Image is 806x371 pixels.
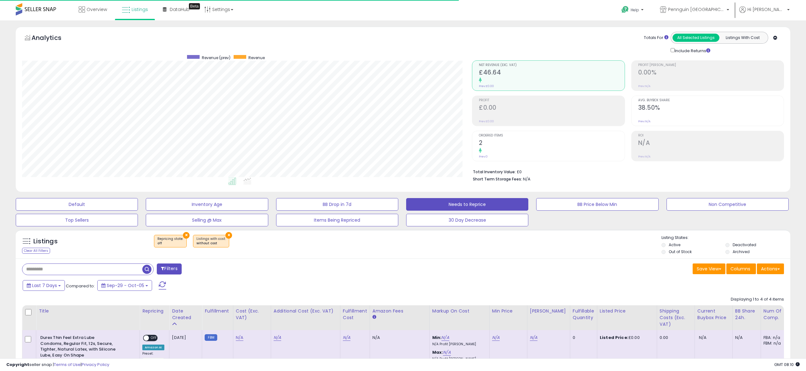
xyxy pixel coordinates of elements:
[406,198,528,211] button: Needs to Reprice
[205,308,230,314] div: Fulfillment
[97,280,152,291] button: Sep-29 - Oct-05
[32,282,57,289] span: Last 7 Days
[747,6,785,13] span: Hi [PERSON_NAME]
[6,362,109,368] div: seller snap | |
[492,335,500,341] a: N/A
[274,308,338,314] div: Additional Cost (Exc. VAT)
[196,236,226,246] span: Listings with cost :
[432,357,485,361] p: N/A Profit [PERSON_NAME]
[225,232,232,239] button: ×
[157,241,183,246] div: off
[763,308,786,321] div: Num of Comp.
[600,335,628,341] b: Listed Price:
[638,155,650,158] small: Prev: N/A
[276,198,398,211] button: BB Drop in 7d
[631,7,639,13] span: Help
[473,176,522,182] b: Short Term Storage Fees:
[638,69,784,77] h2: 0.00%
[668,6,725,13] span: Pennguin [GEOGRAPHIC_DATA]
[638,84,650,88] small: Prev: N/A
[479,104,624,113] h2: £0.00
[16,198,138,211] button: Default
[536,198,658,211] button: BB Price Below Min
[196,241,226,246] div: without cost
[673,34,719,42] button: All Selected Listings
[479,139,624,148] h2: 2
[274,335,281,341] a: N/A
[479,134,624,137] span: Ordered Items
[441,335,449,341] a: N/A
[54,362,81,368] a: Terms of Use
[189,3,200,9] div: Tooltip anchor
[763,335,784,341] div: FBA: n/a
[661,235,790,241] p: Listing States:
[205,334,217,341] small: FBM
[473,168,779,175] li: £0
[638,119,650,123] small: Prev: N/A
[31,33,74,44] h5: Analytics
[172,308,199,321] div: Date Created
[343,308,367,321] div: Fulfillment Cost
[82,362,109,368] a: Privacy Policy
[730,266,750,272] span: Columns
[731,296,784,302] div: Displaying 1 to 4 of 4 items
[699,335,707,341] span: N/A
[39,308,137,314] div: Title
[733,242,756,247] label: Deactivated
[142,308,167,314] div: Repricing
[660,335,690,341] div: 0.00
[693,263,725,274] button: Save View
[616,1,650,20] a: Help
[443,349,451,356] a: N/A
[40,335,117,360] b: Durex Thin Feel Extra Lube Condoms, Regular Fit, 12s, Secure, Tighter, Natural Latex, with Silico...
[774,362,800,368] span: 2025-10-14 08:10 GMT
[735,308,758,321] div: BB Share 24h.
[660,308,692,328] div: Shipping Costs (Exc. VAT)
[157,236,183,246] span: Repricing state :
[183,232,190,239] button: ×
[432,342,485,346] p: N/A Profit [PERSON_NAME]
[87,6,107,13] span: Overview
[621,6,629,14] i: Get Help
[726,263,756,274] button: Columns
[666,47,718,54] div: Include Returns
[146,198,268,211] button: Inventory Age
[202,55,230,60] span: Revenue (prev)
[372,314,376,320] small: Amazon Fees.
[276,214,398,226] button: Items Being Repriced
[735,335,756,341] div: N/A
[573,335,592,341] div: 0
[669,249,692,254] label: Out of Stock
[479,84,494,88] small: Prev: £0.00
[372,335,425,341] div: N/A
[600,308,654,314] div: Listed Price
[479,99,624,102] span: Profit
[492,308,525,314] div: Min Price
[142,352,164,366] div: Preset:
[638,99,784,102] span: Avg. Buybox Share
[638,134,784,137] span: ROI
[473,169,516,174] b: Total Inventory Value:
[479,119,494,123] small: Prev: £0.00
[22,248,50,254] div: Clear All Filters
[719,34,766,42] button: Listings With Cost
[523,176,531,182] span: N/A
[573,308,594,321] div: Fulfillable Quantity
[432,335,442,341] b: Min:
[479,64,624,67] span: Net Revenue (Exc. VAT)
[142,345,164,350] div: Amazon AI
[157,263,181,274] button: Filters
[530,308,567,314] div: [PERSON_NAME]
[638,104,784,113] h2: 38.50%
[697,308,730,321] div: Current Buybox Price
[132,6,148,13] span: Listings
[600,335,652,341] div: £0.00
[479,69,624,77] h2: £46.64
[733,249,750,254] label: Archived
[149,335,159,341] span: OFF
[107,282,144,289] span: Sep-29 - Oct-05
[372,308,427,314] div: Amazon Fees
[669,242,680,247] label: Active
[248,55,265,60] span: Revenue
[16,214,138,226] button: Top Sellers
